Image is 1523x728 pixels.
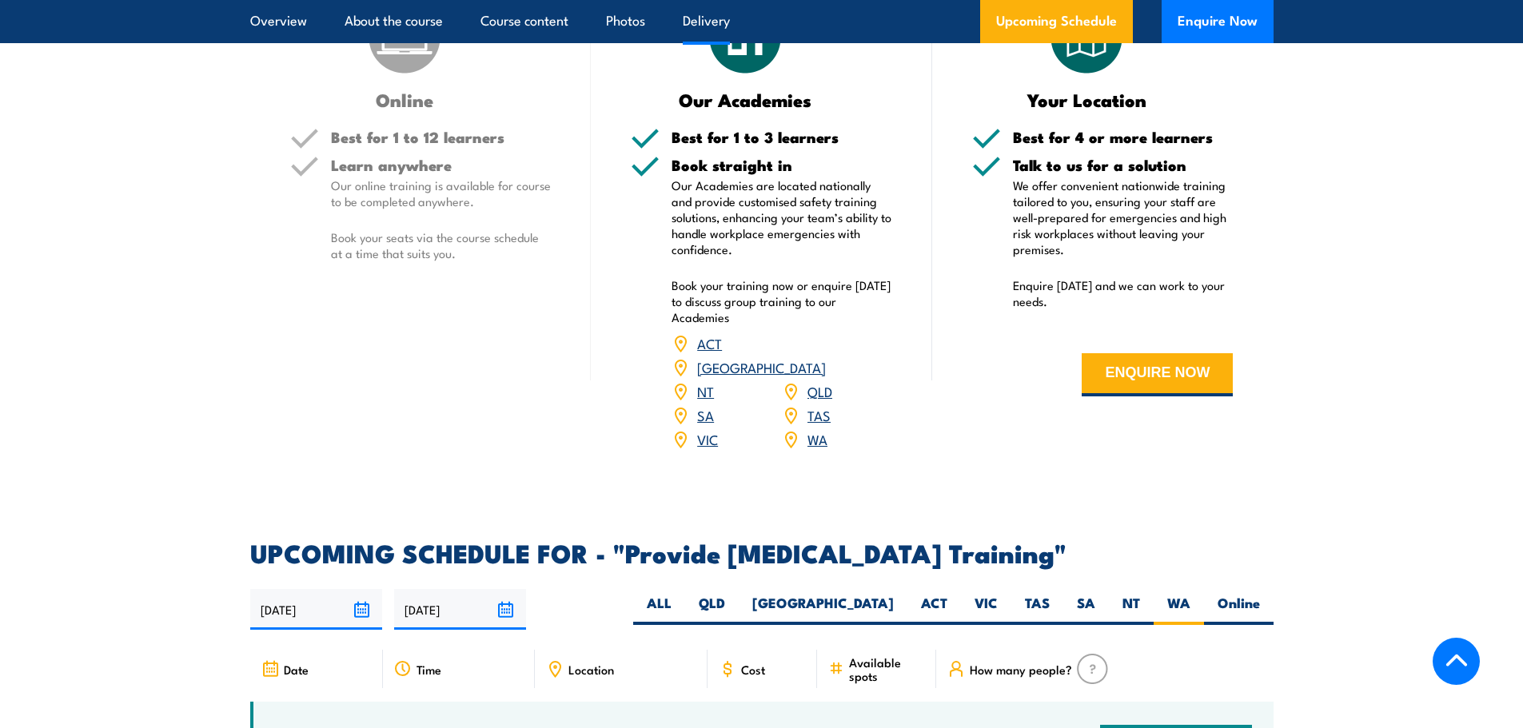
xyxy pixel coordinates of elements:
label: TAS [1011,594,1063,625]
input: To date [394,589,526,630]
label: SA [1063,594,1109,625]
a: [GEOGRAPHIC_DATA] [697,357,826,376]
label: NT [1109,594,1154,625]
input: From date [250,589,382,630]
label: ALL [633,594,685,625]
label: Online [1204,594,1274,625]
p: We offer convenient nationwide training tailored to you, ensuring your staff are well-prepared fo... [1013,177,1234,257]
h5: Book straight in [672,157,892,173]
span: How many people? [970,662,1072,676]
button: ENQUIRE NOW [1082,353,1233,396]
a: TAS [807,405,831,424]
h2: UPCOMING SCHEDULE FOR - "Provide [MEDICAL_DATA] Training" [250,541,1274,563]
p: Our online training is available for course to be completed anywhere. [331,177,552,209]
label: ACT [907,594,961,625]
h5: Best for 4 or more learners [1013,129,1234,145]
a: VIC [697,429,718,448]
label: WA [1154,594,1204,625]
span: Time [417,662,441,676]
span: Available spots [849,655,925,682]
h3: Online [290,90,520,109]
h3: Our Academies [631,90,860,109]
h5: Best for 1 to 12 learners [331,129,552,145]
p: Book your seats via the course schedule at a time that suits you. [331,229,552,261]
span: Date [284,662,309,676]
a: ACT [697,333,722,352]
a: SA [697,405,714,424]
p: Book your training now or enquire [DATE] to discuss group training to our Academies [672,277,892,325]
span: Location [568,662,614,676]
h5: Best for 1 to 3 learners [672,129,892,145]
label: QLD [685,594,739,625]
h5: Talk to us for a solution [1013,157,1234,173]
span: Cost [741,662,765,676]
p: Enquire [DATE] and we can work to your needs. [1013,277,1234,309]
a: WA [807,429,827,448]
p: Our Academies are located nationally and provide customised safety training solutions, enhancing ... [672,177,892,257]
a: QLD [807,381,832,400]
a: NT [697,381,714,400]
label: [GEOGRAPHIC_DATA] [739,594,907,625]
h5: Learn anywhere [331,157,552,173]
label: VIC [961,594,1011,625]
h3: Your Location [972,90,1202,109]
